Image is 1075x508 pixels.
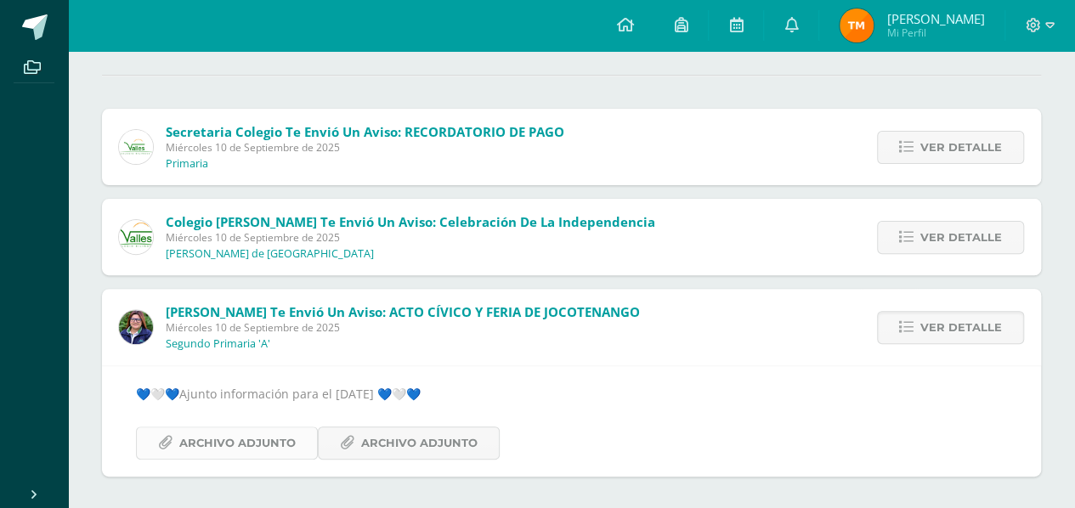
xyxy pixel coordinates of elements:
span: Ver detalle [920,132,1002,163]
span: Colegio [PERSON_NAME] te envió un aviso: Celebración de la Independencia [166,213,655,230]
img: a623f9d2267ae7980fda46d00c4b7ace.png [840,8,874,42]
div: 💙🤍💙Ajunto información para el [DATE] 💙🤍💙 [136,383,1007,459]
span: Ver detalle [920,222,1002,253]
span: Miércoles 10 de Septiembre de 2025 [166,140,564,155]
span: [PERSON_NAME] [886,10,984,27]
img: 10471928515e01917a18094c67c348c2.png [119,130,153,164]
span: Mi Perfil [886,25,984,40]
p: [PERSON_NAME] de [GEOGRAPHIC_DATA] [166,247,374,261]
p: Primaria [166,157,208,171]
a: Archivo Adjunto [136,426,318,460]
span: Miércoles 10 de Septiembre de 2025 [166,230,655,245]
img: 94564fe4cf850d796e68e37240ca284b.png [119,220,153,254]
span: Archivo Adjunto [179,427,296,459]
span: Ver detalle [920,312,1002,343]
p: Segundo Primaria 'A' [166,337,270,351]
a: Archivo Adjunto [318,426,500,460]
img: 26b8831a7132559c00dc2767354cd618.png [119,310,153,344]
span: Secretaria Colegio te envió un aviso: RECORDATORIO DE PAGO [166,123,564,140]
span: Miércoles 10 de Septiembre de 2025 [166,320,640,335]
span: Archivo Adjunto [361,427,478,459]
span: [PERSON_NAME] te envió un aviso: ACTO CÍVICO Y FERIA DE JOCOTENANGO [166,303,640,320]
